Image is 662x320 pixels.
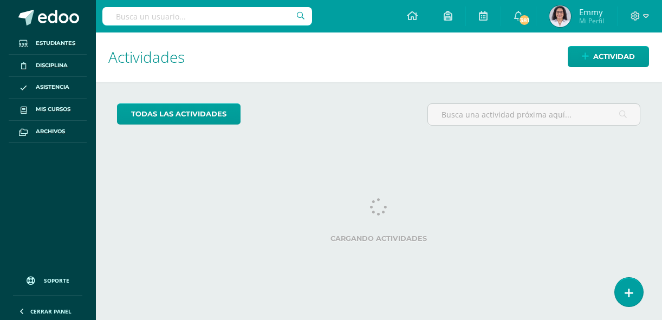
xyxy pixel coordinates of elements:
span: Disciplina [36,61,68,70]
span: Emmy [579,6,604,17]
span: Soporte [44,277,69,284]
a: Actividad [568,46,649,67]
label: Cargando actividades [117,234,640,243]
span: Asistencia [36,83,69,92]
a: todas las Actividades [117,103,241,125]
span: Actividad [593,47,635,67]
input: Busca un usuario... [102,7,312,25]
span: Cerrar panel [30,308,72,315]
input: Busca una actividad próxima aquí... [428,104,640,125]
a: Soporte [13,266,82,292]
a: Mis cursos [9,99,87,121]
a: Disciplina [9,55,87,77]
img: 4cf15ce1293fc79b43b184e37fb2b5cf.png [549,5,571,27]
a: Estudiantes [9,32,87,55]
span: 381 [518,14,530,26]
a: Asistencia [9,77,87,99]
span: Mis cursos [36,105,70,114]
span: Archivos [36,127,65,136]
h1: Actividades [108,32,649,82]
span: Mi Perfil [579,16,604,25]
span: Estudiantes [36,39,75,48]
a: Archivos [9,121,87,143]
